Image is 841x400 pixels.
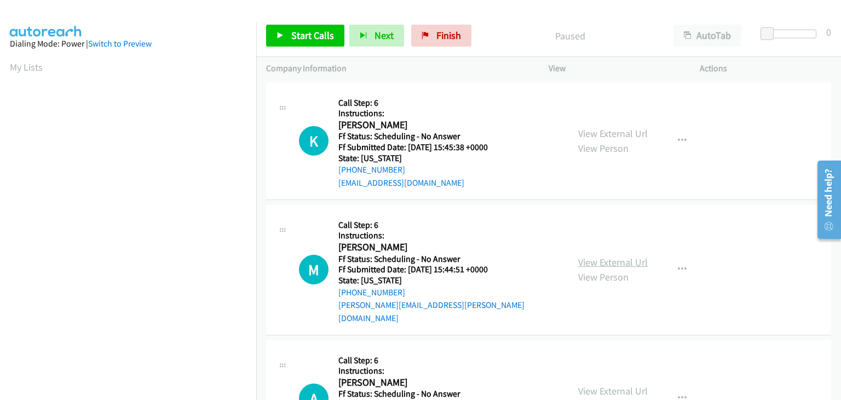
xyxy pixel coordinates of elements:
[338,365,502,376] h5: Instructions:
[338,376,502,389] h2: [PERSON_NAME]
[766,30,816,38] div: Delay between calls (in seconds)
[88,38,152,49] a: Switch to Preview
[338,178,464,188] a: [EMAIL_ADDRESS][DOMAIN_NAME]
[338,108,502,119] h5: Instructions:
[700,62,831,75] p: Actions
[826,25,831,39] div: 0
[338,388,502,399] h5: Ff Status: Scheduling - No Answer
[338,355,502,366] h5: Call Step: 6
[338,131,502,142] h5: Ff Status: Scheduling - No Answer
[338,300,525,323] a: [PERSON_NAME][EMAIL_ADDRESS][PERSON_NAME][DOMAIN_NAME]
[299,255,329,284] h1: M
[338,241,502,254] h2: [PERSON_NAME]
[338,98,502,108] h5: Call Step: 6
[436,29,461,42] span: Finish
[299,126,329,156] div: The call is yet to be attempted
[810,156,841,243] iframe: Resource Center
[266,25,344,47] a: Start Calls
[349,25,404,47] button: Next
[411,25,471,47] a: Finish
[578,127,648,140] a: View External Url
[338,275,558,286] h5: State: [US_STATE]
[338,142,502,153] h5: Ff Submitted Date: [DATE] 15:45:38 +0000
[338,153,502,164] h5: State: [US_STATE]
[266,62,529,75] p: Company Information
[291,29,334,42] span: Start Calls
[673,25,741,47] button: AutoTab
[338,287,405,298] a: [PHONE_NUMBER]
[299,126,329,156] h1: K
[338,264,558,275] h5: Ff Submitted Date: [DATE] 15:44:51 +0000
[338,254,558,265] h5: Ff Status: Scheduling - No Answer
[338,119,502,132] h2: [PERSON_NAME]
[338,164,405,175] a: [PHONE_NUMBER]
[338,220,558,231] h5: Call Step: 6
[578,256,648,268] a: View External Url
[578,385,648,397] a: View External Url
[10,37,246,50] div: Dialing Mode: Power |
[578,271,629,283] a: View Person
[299,255,329,284] div: The call is yet to be attempted
[486,28,654,43] p: Paused
[578,142,629,155] a: View Person
[338,230,558,241] h5: Instructions:
[375,29,394,42] span: Next
[10,61,43,73] a: My Lists
[549,62,680,75] p: View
